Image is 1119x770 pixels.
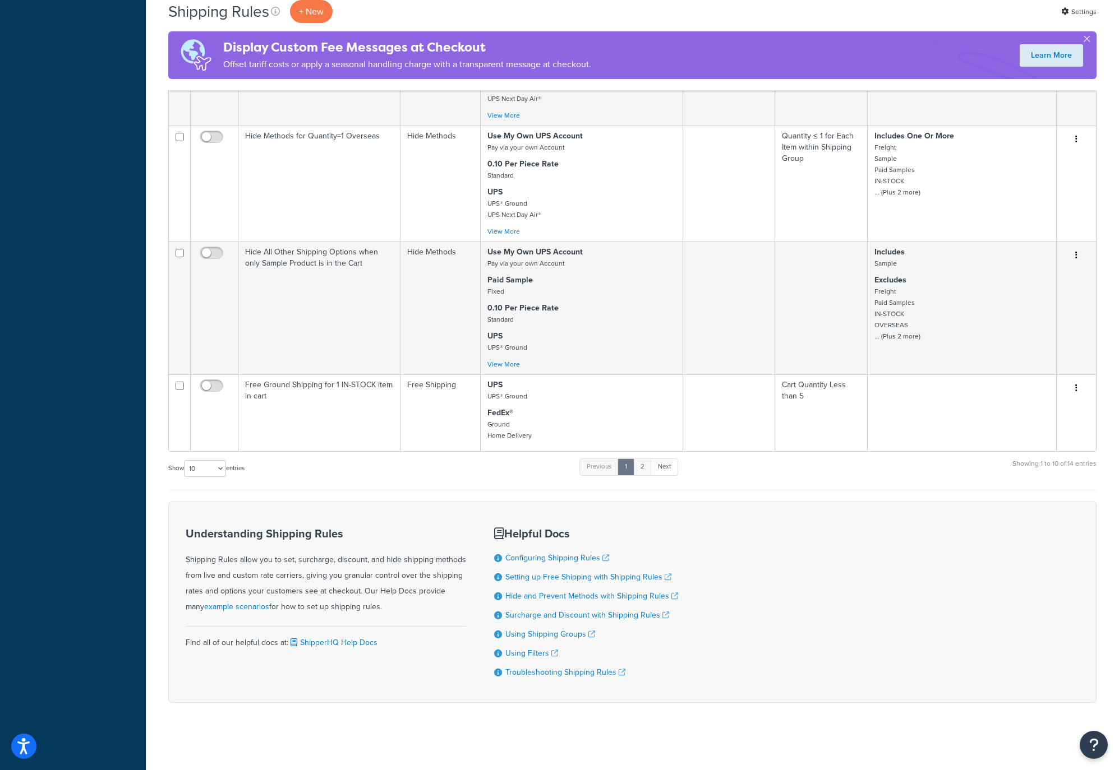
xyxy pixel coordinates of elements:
small: Freight Paid Samples IN-STOCK OVERSEAS ... (Plus 2 more) [874,286,920,341]
strong: UPS [487,379,503,391]
small: UPS® Ground [487,342,527,352]
a: Previous [579,458,619,475]
td: Hide Methods [400,242,481,374]
strong: FedEx® [487,407,513,419]
button: Open Resource Center [1080,731,1108,759]
strong: Paid Sample [487,274,533,286]
a: View More [487,226,520,236]
strong: UPS [487,186,503,198]
td: Hide Methods for Quantity=1 Overseas [238,126,400,242]
a: Using Filters [505,647,558,659]
small: UPS® Ground UPS Next Day Air® [487,82,541,104]
a: Hide and Prevent Methods with Shipping Rules [505,590,678,602]
div: Find all of our helpful docs at: [186,626,466,651]
h3: Helpful Docs [494,527,678,540]
label: Show entries [168,460,245,477]
strong: Includes One Or More [874,130,954,142]
a: Surcharge and Discount with Shipping Rules [505,609,669,621]
small: Pay via your own Account [487,258,564,268]
strong: Use My Own UPS Account [487,246,583,258]
small: Standard [487,170,514,180]
div: Shipping Rules allow you to set, surcharge, discount, and hide shipping methods from live and cus... [186,527,466,615]
small: Freight Sample Paid Samples IN-STOCK ... (Plus 2 more) [874,142,920,197]
a: example scenarios [204,601,269,613]
a: 1 [618,458,634,475]
small: UPS® Ground UPS Next Day Air® [487,198,541,220]
a: Learn More [1020,44,1083,67]
small: Fixed [487,286,504,296]
a: Next [651,458,678,475]
h4: Display Custom Fee Messages at Checkout [223,38,591,57]
select: Showentries [184,460,226,477]
h3: Understanding Shipping Rules [186,527,466,540]
a: Troubleshooting Shipping Rules [505,666,625,678]
strong: 0.10 Per Piece Rate [487,302,559,314]
a: Settings [1061,4,1097,20]
img: duties-banner-06bc72dcb5fe05cb3f9472aba00be2ae8eb53ab6f0d8bb03d382ba314ac3c341.png [168,31,223,79]
p: Offset tariff costs or apply a seasonal handling charge with a transparent message at checkout. [223,57,591,72]
small: UPS® Ground [487,391,527,401]
strong: Use My Own UPS Account [487,130,583,142]
td: Hide All Other Shipping Options when only Sample Product is in the Cart [238,242,400,374]
a: 2 [633,458,652,475]
h1: Shipping Rules [168,1,269,22]
td: Free Ground Shipping for 1 IN-STOCK item in cart [238,374,400,451]
strong: UPS [487,330,503,342]
div: Showing 1 to 10 of 14 entries [1012,457,1097,481]
td: Free Shipping [400,374,481,451]
a: ShipperHQ Help Docs [288,637,377,648]
a: View More [487,110,520,120]
a: Setting up Free Shipping with Shipping Rules [505,571,671,583]
a: View More [487,359,520,369]
strong: Excludes [874,274,906,286]
a: Configuring Shipping Rules [505,552,609,564]
td: Cart Quantity Less than 5 [775,374,868,451]
small: Ground Home Delivery [487,419,532,440]
a: Using Shipping Groups [505,628,595,640]
td: Hide Methods [400,126,481,242]
small: Standard [487,314,514,324]
strong: Includes [874,246,905,258]
strong: 0.10 Per Piece Rate [487,158,559,170]
small: Sample [874,258,897,268]
td: Quantity ≤ 1 for Each Item within Shipping Group [775,126,868,242]
small: Pay via your own Account [487,142,564,152]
